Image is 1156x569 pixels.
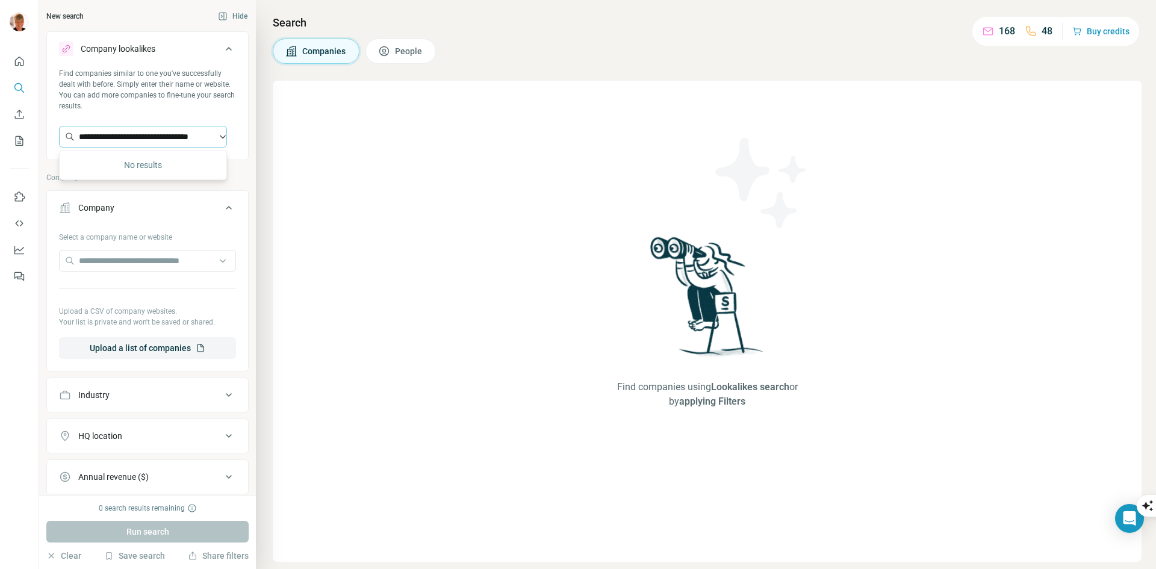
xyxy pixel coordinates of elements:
[47,34,248,68] button: Company lookalikes
[99,503,197,514] div: 0 search results remaining
[711,381,789,393] span: Lookalikes search
[62,153,224,177] div: No results
[47,381,248,409] button: Industry
[188,550,249,562] button: Share filters
[10,239,29,261] button: Dashboard
[645,234,770,368] img: Surfe Illustration - Woman searching with binoculars
[59,317,236,328] p: Your list is private and won't be saved or shared.
[59,68,236,111] div: Find companies similar to one you've successfully dealt with before. Simply enter their name or w...
[47,462,248,491] button: Annual revenue ($)
[10,12,29,31] img: Avatar
[78,389,110,401] div: Industry
[78,202,114,214] div: Company
[1115,504,1144,533] div: Open Intercom Messenger
[679,396,745,407] span: applying Filters
[210,7,256,25] button: Hide
[47,193,248,227] button: Company
[610,380,805,409] span: Find companies using or by
[707,129,816,237] img: Surfe Illustration - Stars
[10,186,29,208] button: Use Surfe on LinkedIn
[78,430,122,442] div: HQ location
[59,306,236,317] p: Upload a CSV of company websites.
[10,104,29,125] button: Enrich CSV
[59,227,236,243] div: Select a company name or website
[10,77,29,99] button: Search
[81,43,155,55] div: Company lookalikes
[302,45,347,57] span: Companies
[273,14,1142,31] h4: Search
[1042,24,1052,39] p: 48
[10,51,29,72] button: Quick start
[104,550,165,562] button: Save search
[999,24,1015,39] p: 168
[10,213,29,234] button: Use Surfe API
[46,550,81,562] button: Clear
[1072,23,1130,40] button: Buy credits
[59,337,236,359] button: Upload a list of companies
[395,45,423,57] span: People
[78,471,149,483] div: Annual revenue ($)
[46,172,249,183] p: Company information
[10,130,29,152] button: My lists
[10,266,29,287] button: Feedback
[46,11,84,22] div: New search
[47,421,248,450] button: HQ location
